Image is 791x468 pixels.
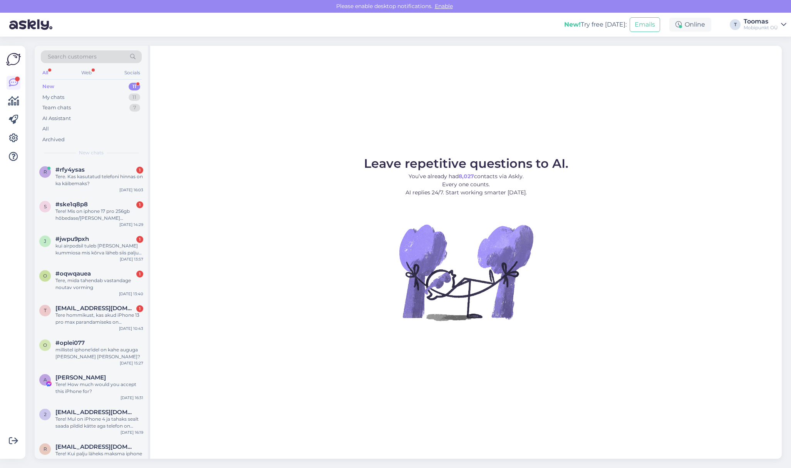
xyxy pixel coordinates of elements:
div: millistel iphone'idel on kahe auguga [PERSON_NAME] [PERSON_NAME]? [55,346,143,360]
div: [DATE] 13:57 [120,256,143,262]
div: 1 [136,305,143,312]
span: Aida Idimova [55,374,106,381]
span: #rfy4ysas [55,166,85,173]
div: Web [80,68,93,78]
div: AI Assistant [42,115,71,122]
div: Tere, mida tahendab vastandage noutav vorming [55,277,143,291]
div: [DATE] 10:43 [119,326,143,331]
span: #oplei077 [55,339,85,346]
div: Toomas [744,18,778,25]
span: j [44,238,46,244]
b: 8,027 [459,173,474,180]
span: 2 [44,411,47,417]
div: 11 [129,94,140,101]
div: Tere! Mul on iPhone 4 ja tahaks sealt saada pildid kätte aga telefon on lukus [PHONE_NUMBER] minutit [55,416,143,430]
div: Team chats [42,104,71,112]
b: New! [564,21,581,28]
img: No Chat active [397,203,535,341]
div: [DATE] 16:03 [119,187,143,193]
span: 21estbros@gmail.com [55,409,136,416]
div: [DATE] 16:31 [121,395,143,401]
div: 7 [129,104,140,112]
div: All [41,68,50,78]
div: Tere! Mis on iphone 17 pro 256gb hõbedase/[PERSON_NAME] prognoositav tarneaeg? Ehk millal on reaa... [55,208,143,222]
div: Archived [42,136,65,144]
div: Tere. Kas kasutatud telefoni hinnas on ka käibemaks? [55,173,143,187]
div: Mobipunkt OÜ [744,25,778,31]
div: 1 [136,167,143,174]
div: My chats [42,94,64,101]
span: Raidonpeenoja@gmail.com [55,443,136,450]
a: ToomasMobipunkt OÜ [744,18,786,31]
p: You’ve already had contacts via Askly. Every one counts. AI replies 24/7. Start working smarter [... [364,172,568,197]
div: Online [669,18,711,32]
div: [DATE] 13:40 [119,291,143,297]
div: Tere! Kui palju läheks maksma iphone 13 esikaamera vahetus (face-id ei tööta ka) [55,450,143,464]
span: s [44,204,47,209]
span: Search customers [48,53,97,61]
button: Emails [630,17,660,32]
span: #ske1q8p8 [55,201,88,208]
span: New chats [79,149,104,156]
span: R [44,446,47,452]
div: 1 [136,271,143,277]
div: All [42,125,49,133]
div: 1 [136,201,143,208]
div: 1 [136,236,143,243]
span: thedeftex@gmail.com [55,305,136,312]
div: Tere hommikust, kas akud iPhone 13 pro max parandamiseks on originaalsed? [55,312,143,326]
span: A [44,377,47,383]
div: [DATE] 14:29 [119,222,143,227]
div: Socials [123,68,142,78]
img: Askly Logo [6,52,21,67]
span: o [43,342,47,348]
span: #jwpu9pxh [55,236,89,242]
div: Tere! How much would you accept this iPhone for? [55,381,143,395]
div: 11 [129,83,140,90]
div: New [42,83,54,90]
div: Try free [DATE]: [564,20,627,29]
div: kui airpodsil tuleb [PERSON_NAME] kummiosa mis kõrva läheb siis palju läheb maksma uue panemine [55,242,143,256]
span: t [44,308,47,313]
span: #oqwqauea [55,270,91,277]
span: Leave repetitive questions to AI. [364,156,568,171]
div: [DATE] 15:27 [120,360,143,366]
div: [DATE] 16:19 [121,430,143,435]
div: T [730,19,741,30]
span: o [43,273,47,279]
span: Enable [432,3,455,10]
span: r [44,169,47,175]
